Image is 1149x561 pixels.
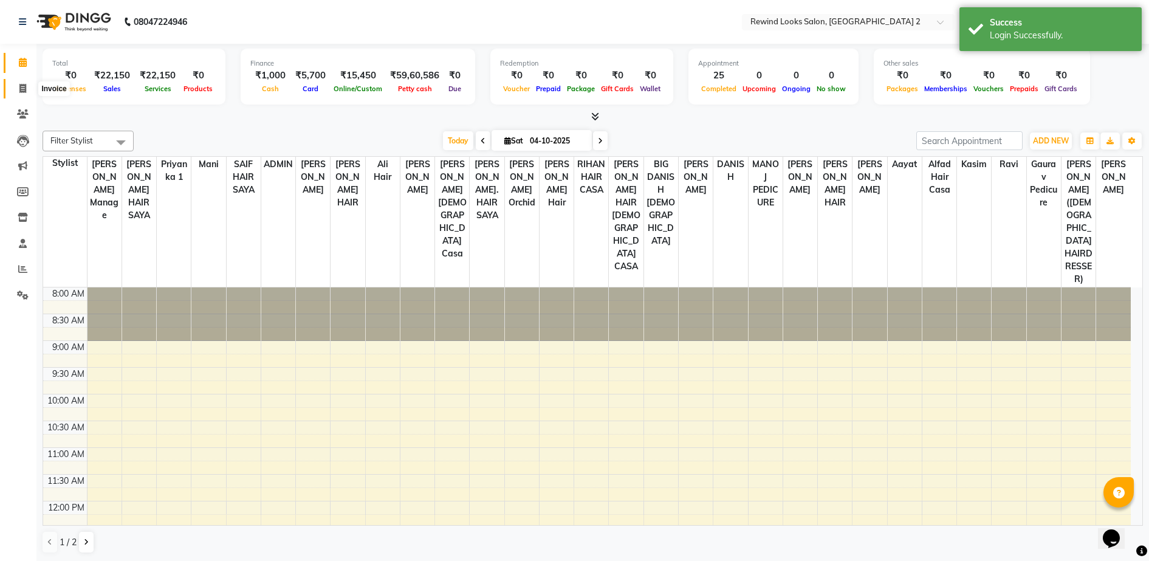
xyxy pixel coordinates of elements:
span: [PERSON_NAME] HAIR [818,157,852,210]
b: 08047224946 [134,5,187,39]
span: SAIF HAIR SAYA [227,157,261,198]
span: No show [814,84,849,93]
span: Gaurav pedicure [1027,157,1061,210]
span: Mani [191,157,225,172]
span: Due [445,84,464,93]
span: Ali Hair [366,157,400,185]
span: Priyanka 1 [157,157,191,185]
span: Memberships [921,84,970,93]
div: 9:00 AM [50,341,87,354]
div: 0 [814,69,849,83]
div: Appointment [698,58,849,69]
div: 0 [739,69,779,83]
span: Sat [501,136,526,145]
span: Alfad hair Casa [922,157,956,198]
span: Prepaids [1007,84,1041,93]
span: Products [180,84,216,93]
span: Prepaid [533,84,564,93]
span: [PERSON_NAME] [296,157,330,198]
span: Card [300,84,321,93]
span: Ongoing [779,84,814,93]
span: DANISH [713,157,747,185]
span: Wallet [637,84,664,93]
div: Total [52,58,216,69]
input: 2025-10-04 [526,132,587,150]
span: [PERSON_NAME] [679,157,713,198]
span: BIG DANISH [DEMOGRAPHIC_DATA] [644,157,678,249]
div: 10:00 AM [45,394,87,407]
div: 8:30 AM [50,314,87,327]
span: [PERSON_NAME] ([DEMOGRAPHIC_DATA] HAIRDRESSER) [1062,157,1096,287]
div: ₹0 [598,69,637,83]
div: 9:30 AM [50,368,87,380]
span: Package [564,84,598,93]
span: Gift Cards [598,84,637,93]
div: ₹5,700 [290,69,331,83]
span: [PERSON_NAME] [1096,157,1131,198]
span: ravi [992,157,1026,172]
span: Cash [259,84,282,93]
div: Stylist [43,157,87,170]
span: [PERSON_NAME] [400,157,434,198]
div: ₹0 [533,69,564,83]
span: Filter Stylist [50,136,93,145]
div: 25 [698,69,739,83]
span: Services [142,84,174,93]
span: Online/Custom [331,84,385,93]
div: ₹0 [970,69,1007,83]
input: Search Appointment [916,131,1023,150]
span: Packages [883,84,921,93]
div: Finance [250,58,465,69]
img: logo [31,5,114,39]
div: ₹0 [564,69,598,83]
span: Upcoming [739,84,779,93]
div: 10:30 AM [45,421,87,434]
div: Invoice [38,81,69,96]
span: ADD NEW [1033,136,1069,145]
span: Sales [100,84,124,93]
div: ₹0 [52,69,89,83]
div: ₹22,150 [89,69,135,83]
div: ₹0 [1007,69,1041,83]
span: MANOJ PEDICURE [749,157,783,210]
div: ₹0 [444,69,465,83]
iframe: chat widget [1098,512,1137,549]
span: [PERSON_NAME] [852,157,887,198]
span: [PERSON_NAME] HAIR SAYA [122,157,156,223]
span: [PERSON_NAME] HAIR [331,157,365,210]
span: [PERSON_NAME] [783,157,817,198]
div: ₹0 [180,69,216,83]
div: ₹15,450 [331,69,385,83]
span: [PERSON_NAME] [DEMOGRAPHIC_DATA] casa [435,157,469,261]
div: ₹22,150 [135,69,180,83]
div: 0 [779,69,814,83]
div: Success [990,16,1133,29]
span: aayat [888,157,922,172]
div: 11:30 AM [45,475,87,487]
span: [PERSON_NAME] manage [87,157,122,223]
span: Vouchers [970,84,1007,93]
div: ₹0 [883,69,921,83]
div: Login Successfully. [990,29,1133,42]
span: [PERSON_NAME] Hair [540,157,574,210]
span: Completed [698,84,739,93]
div: ₹59,60,586 [385,69,444,83]
span: [PERSON_NAME]. HAIR SAYA [470,157,504,223]
span: Gift Cards [1041,84,1080,93]
span: RIHAN HAIR CASA [574,157,608,198]
span: [PERSON_NAME] orchid [505,157,539,210]
div: ₹0 [921,69,970,83]
div: Other sales [883,58,1080,69]
div: 11:00 AM [45,448,87,461]
button: ADD NEW [1030,133,1072,150]
span: Voucher [500,84,533,93]
span: [PERSON_NAME] HAIR [DEMOGRAPHIC_DATA] CASA [609,157,643,274]
span: Petty cash [395,84,435,93]
span: kasim [957,157,991,172]
div: ₹0 [637,69,664,83]
div: Redemption [500,58,664,69]
div: 12:00 PM [46,501,87,514]
span: 1 / 2 [60,536,77,549]
div: ₹0 [1041,69,1080,83]
div: ₹0 [500,69,533,83]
